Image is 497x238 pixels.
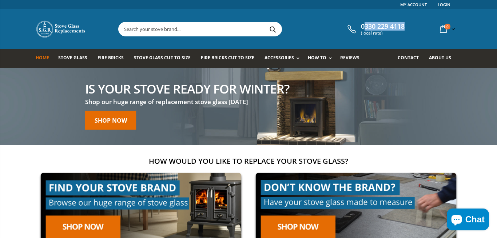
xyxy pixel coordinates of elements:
[98,49,129,68] a: Fire Bricks
[429,49,457,68] a: About us
[429,55,451,61] span: About us
[361,23,405,31] span: 0330 229 4118
[134,49,196,68] a: Stove Glass Cut To Size
[36,20,87,38] img: Stove Glass Replacement
[445,209,491,232] inbox-online-store-chat: Shopify online store chat
[398,49,424,68] a: Contact
[445,24,450,29] span: 0
[308,55,326,61] span: How To
[85,111,136,130] a: Shop now
[36,156,461,166] h2: How would you like to replace your stove glass?
[340,55,359,61] span: Reviews
[85,82,289,95] h2: Is your stove ready for winter?
[361,31,405,36] span: (local rate)
[398,55,419,61] span: Contact
[201,55,254,61] span: Fire Bricks Cut To Size
[265,49,303,68] a: Accessories
[119,22,363,36] input: Search your stove brand...
[36,55,49,61] span: Home
[308,49,335,68] a: How To
[36,49,55,68] a: Home
[437,22,457,36] a: 0
[134,55,190,61] span: Stove Glass Cut To Size
[265,22,281,36] button: Search
[58,55,87,61] span: Stove Glass
[340,49,365,68] a: Reviews
[58,49,93,68] a: Stove Glass
[346,23,405,36] a: 0330 229 4118 (local rate)
[98,55,124,61] span: Fire Bricks
[201,49,260,68] a: Fire Bricks Cut To Size
[265,55,294,61] span: Accessories
[85,98,289,106] h3: Shop our huge range of replacement stove glass [DATE]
